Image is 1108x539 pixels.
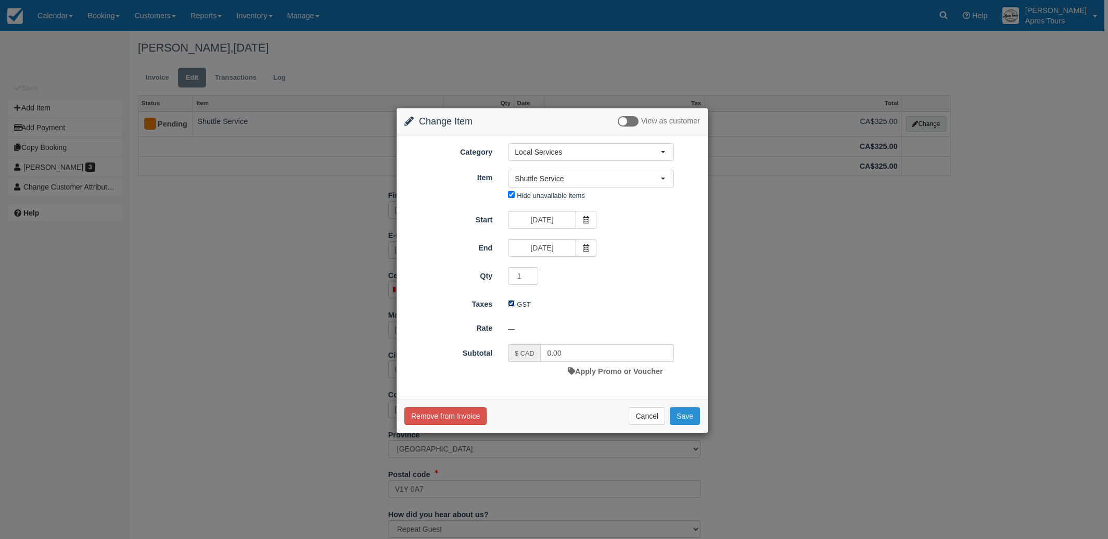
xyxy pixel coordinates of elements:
[500,320,708,337] div: —
[517,300,531,308] label: GST
[397,143,500,158] label: Category
[397,344,500,359] label: Subtotal
[568,367,663,375] a: Apply Promo or Voucher
[397,319,500,334] label: Rate
[515,147,660,157] span: Local Services
[404,407,487,425] button: Remove from Invoice
[397,267,500,282] label: Qty
[670,407,700,425] button: Save
[515,173,660,184] span: Shuttle Service
[517,192,584,199] label: Hide unavailable items
[397,169,500,183] label: Item
[641,117,700,126] span: View as customer
[397,295,500,310] label: Taxes
[397,211,500,225] label: Start
[515,350,534,357] small: $ CAD
[419,116,473,127] span: Change Item
[629,407,665,425] button: Cancel
[508,170,674,187] button: Shuttle Service
[508,143,674,161] button: Local Services
[397,239,500,254] label: End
